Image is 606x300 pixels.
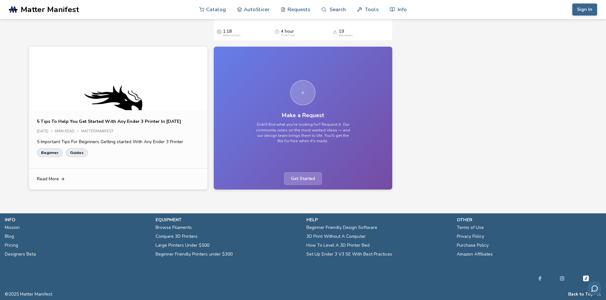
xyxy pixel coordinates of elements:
a: Compare 3D Printers [156,232,198,241]
a: Terms of Use [457,223,484,232]
a: Beginner Friendly Printers under $300 [156,250,233,259]
span: Matter Manifest [21,5,79,14]
a: Designers Beta [5,250,36,259]
button: Send feedback via email [587,281,602,296]
p: 5 Important Tips For Beginners Getting started With Any Ender 3 Printer [37,138,199,145]
button: Sign In [572,3,597,16]
div: Downloads [339,34,353,37]
img: Article Image [29,47,207,180]
a: Tiktok [582,275,590,282]
a: How To Level A 3D Printer Bed [306,241,370,250]
div: 6 min read [55,130,81,134]
p: info [5,217,149,223]
span: Read More [37,177,59,182]
div: [DATE] [37,130,55,134]
div: Print Time [281,34,295,37]
div: MatterManifest [81,130,118,134]
a: Guides [66,148,88,157]
a: Mission [5,223,20,232]
div: 19 [339,29,353,37]
h3: Make a Request [282,112,324,119]
div: Material Cost [223,34,240,37]
a: Set Up Ender 3 V3 SE With Best Practices [306,250,392,259]
a: 3D Print Without A Computer [306,232,366,241]
span: © 2025 Matter Manifest [5,292,52,297]
button: Back to Top [568,292,594,297]
a: RSS Feed [597,292,601,297]
a: Instagram [560,275,564,282]
a: Read More [29,169,207,190]
a: Beginner Friendly Design Software [306,223,377,232]
a: Pricing [5,241,18,250]
span: Get Started [284,172,322,185]
a: Beginner [37,148,63,157]
a: Privacy Policy [457,232,484,241]
a: Make a RequestDidn't find what you're looking for? Request it. Our community votes on the most wa... [214,47,392,190]
a: Purchase Policy [457,241,489,250]
p: other [457,217,601,223]
span: Downloads [333,29,337,34]
a: 5 Tips To Help You Get Started With Any Ender 3 Printer In [DATE] [37,118,181,125]
p: equipment [156,217,300,223]
a: Blog [5,232,14,241]
a: Amazon Affiliates [457,250,493,259]
p: Didn't find what you're looking for? Request it. Our community votes on the most wanted ideas — a... [255,122,351,144]
div: 4 hour [281,29,295,37]
a: Large Printers Under $500 [156,241,209,250]
span: Average Print Time [275,29,279,34]
p: help [306,217,451,223]
a: Browse Filaments [156,223,192,232]
div: 1.18 [223,29,240,37]
a: Facebook [538,275,542,282]
span: Average Cost [217,29,221,34]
